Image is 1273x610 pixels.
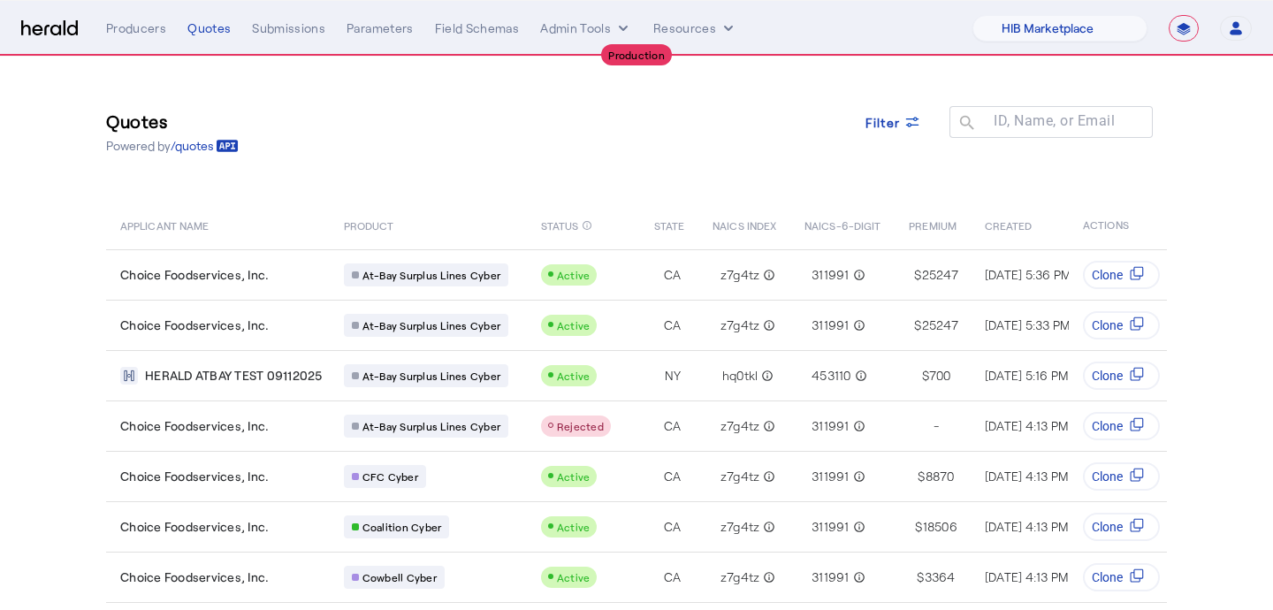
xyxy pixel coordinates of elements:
[582,216,592,235] mat-icon: info_outline
[759,417,775,435] mat-icon: info_outline
[985,267,1071,282] span: [DATE] 5:36 PM
[362,419,501,433] span: At-Bay Surplus Lines Cyber
[664,417,682,435] span: CA
[1083,362,1160,390] button: Clone
[720,417,760,435] span: z7g4tz
[985,469,1069,484] span: [DATE] 4:13 PM
[557,370,591,382] span: Active
[720,518,760,536] span: z7g4tz
[985,368,1069,383] span: [DATE] 5:16 PM
[362,369,501,383] span: At-Bay Surplus Lines Cyber
[120,518,269,536] span: Choice Foodservices, Inc.
[851,106,936,138] button: Filter
[541,216,579,233] span: STATUS
[362,520,442,534] span: Coalition Cyber
[994,112,1115,129] mat-label: ID, Name, or Email
[120,568,269,586] span: Choice Foodservices, Inc.
[922,367,929,385] span: $
[435,19,520,37] div: Field Schemas
[21,20,78,37] img: Herald Logo
[120,266,269,284] span: Choice Foodservices, Inc.
[665,367,682,385] span: NY
[720,266,760,284] span: z7g4tz
[720,468,760,485] span: z7g4tz
[557,269,591,281] span: Active
[362,318,501,332] span: At-Bay Surplus Lines Cyber
[1092,417,1123,435] span: Clone
[1069,200,1168,249] th: ACTIONS
[985,418,1069,433] span: [DATE] 4:13 PM
[934,417,939,435] span: -
[851,367,867,385] mat-icon: info_outline
[804,216,880,233] span: NAICS-6-DIGIT
[914,316,921,334] span: $
[812,367,851,385] span: 453110
[557,521,591,533] span: Active
[1083,563,1160,591] button: Clone
[653,19,737,37] button: Resources dropdown menu
[557,420,604,432] span: Rejected
[347,19,414,37] div: Parameters
[926,468,955,485] span: 8870
[1092,468,1123,485] span: Clone
[654,216,684,233] span: STATE
[145,367,323,385] span: HERALD ATBAY TEST 09112025
[985,216,1033,233] span: CREATED
[664,468,682,485] span: CA
[759,468,775,485] mat-icon: info_outline
[759,568,775,586] mat-icon: info_outline
[812,417,850,435] span: 311991
[812,518,850,536] span: 311991
[923,518,957,536] span: 18506
[922,316,958,334] span: 25247
[865,113,901,132] span: Filter
[664,568,682,586] span: CA
[362,268,501,282] span: At-Bay Surplus Lines Cyber
[915,518,922,536] span: $
[850,568,865,586] mat-icon: info_outline
[985,317,1071,332] span: [DATE] 5:33 PM
[1083,311,1160,339] button: Clone
[601,44,672,65] div: Production
[850,417,865,435] mat-icon: info_outline
[758,367,774,385] mat-icon: info_outline
[557,571,591,583] span: Active
[106,109,239,133] h3: Quotes
[949,113,980,135] mat-icon: search
[120,417,269,435] span: Choice Foodservices, Inc.
[1092,518,1123,536] span: Clone
[722,367,758,385] span: hq0tkl
[106,137,239,155] p: Powered by
[664,518,682,536] span: CA
[664,266,682,284] span: CA
[252,19,325,37] div: Submissions
[1083,412,1160,440] button: Clone
[1092,568,1123,586] span: Clone
[1092,266,1123,284] span: Clone
[918,468,925,485] span: $
[909,216,957,233] span: PREMIUM
[1092,316,1123,334] span: Clone
[1083,462,1160,491] button: Clone
[850,468,865,485] mat-icon: info_outline
[914,266,921,284] span: $
[720,316,760,334] span: z7g4tz
[929,367,951,385] span: 700
[850,518,865,536] mat-icon: info_outline
[812,316,850,334] span: 311991
[759,316,775,334] mat-icon: info_outline
[664,316,682,334] span: CA
[917,568,924,586] span: $
[812,266,850,284] span: 311991
[557,470,591,483] span: Active
[1092,367,1123,385] span: Clone
[344,216,394,233] span: PRODUCT
[120,216,209,233] span: APPLICANT NAME
[540,19,632,37] button: internal dropdown menu
[362,570,437,584] span: Cowbell Cyber
[812,568,850,586] span: 311991
[362,469,418,484] span: CFC Cyber
[557,319,591,332] span: Active
[120,468,269,485] span: Choice Foodservices, Inc.
[187,19,231,37] div: Quotes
